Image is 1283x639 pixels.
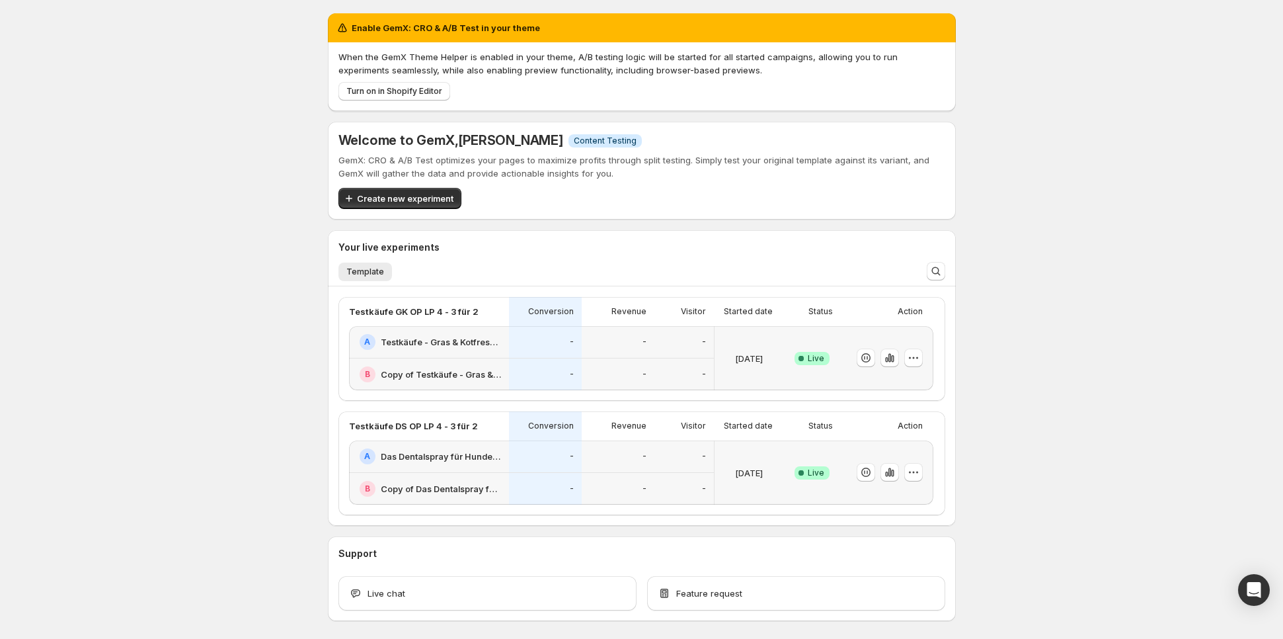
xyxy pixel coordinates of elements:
span: Turn on in Shopify Editor [346,86,442,97]
p: GemX: CRO & A/B Test optimizes your pages to maximize profits through split testing. Simply test ... [338,153,945,180]
p: Status [808,306,833,317]
span: , [PERSON_NAME] [455,132,563,148]
p: - [570,369,574,380]
p: Started date [724,306,773,317]
p: Testkäufe DS OP LP 4 - 3 für 2 [349,419,478,433]
h2: Copy of Testkäufe - Gras & Kotfresser Drops für Hunde: Jetzt Neukunden Deal sichern!-v2 [381,368,501,381]
span: Template [346,267,384,277]
button: Turn on in Shopify Editor [338,82,450,101]
p: Action [898,306,923,317]
span: Create new experiment [357,192,453,205]
h2: Copy of Das Dentalspray für Hunde: Jetzt Neukunden Deal sichern!-v1-test [381,482,501,495]
p: Testkäufe GK OP LP 4 - 3 für 2 [349,305,479,318]
p: Conversion [528,306,574,317]
p: When the GemX Theme Helper is enabled in your theme, A/B testing logic will be started for all st... [338,50,945,77]
div: Open Intercom Messenger [1238,574,1270,606]
p: Action [898,421,923,431]
h2: Testkäufe - Gras & Kotfresser Drops für Hunde: Jetzt Neukunden Deal sichern!-v2 [381,335,501,349]
p: - [570,484,574,494]
p: Revenue [611,421,646,431]
span: Live [808,353,824,364]
h2: A [364,337,370,347]
p: Revenue [611,306,646,317]
h2: B [365,484,370,494]
p: - [642,369,646,380]
p: - [702,484,706,494]
p: [DATE] [735,466,763,480]
p: Conversion [528,421,574,431]
p: - [702,451,706,462]
p: [DATE] [735,352,763,365]
h2: Das Dentalspray für Hunde: Jetzt Neukunden Deal sichern!-v1-test [381,450,501,463]
p: - [702,369,706,380]
h2: A [364,451,370,462]
p: - [642,337,646,347]
button: Create new experiment [338,188,461,209]
h2: B [365,369,370,380]
p: - [642,451,646,462]
p: Status [808,421,833,431]
span: Live chat [368,587,405,600]
p: - [702,337,706,347]
button: Search and filter results [927,262,945,280]
h3: Your live experiments [338,241,440,254]
h2: Enable GemX: CRO & A/B Test in your theme [352,21,540,34]
span: Feature request [676,587,742,600]
p: Started date [724,421,773,431]
p: Visitor [681,421,706,431]
p: - [570,337,574,347]
p: - [642,484,646,494]
h5: Welcome to GemX [338,132,563,148]
p: Visitor [681,306,706,317]
h3: Support [338,547,377,560]
span: Content Testing [574,136,637,146]
p: - [570,451,574,462]
span: Live [808,468,824,478]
